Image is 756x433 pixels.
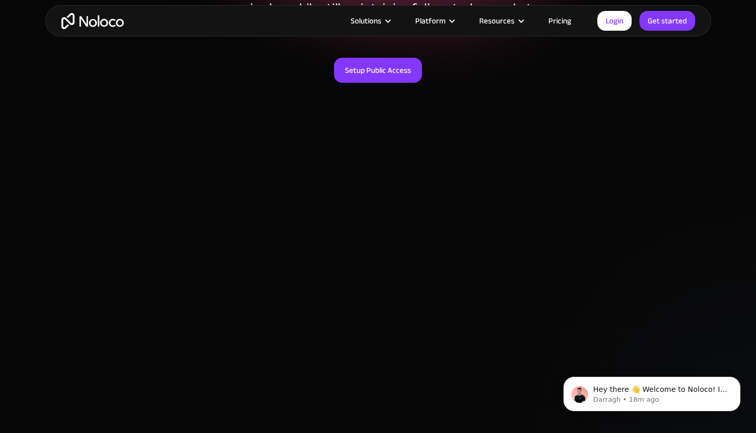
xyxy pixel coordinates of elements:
[415,14,445,28] div: Platform
[597,11,632,31] a: Login
[334,58,422,83] a: Setup Public Access
[548,355,756,428] iframe: Intercom notifications message
[61,13,124,29] a: home
[479,14,515,28] div: Resources
[466,14,535,28] div: Resources
[351,14,381,28] div: Solutions
[338,14,402,28] div: Solutions
[535,14,584,28] a: Pricing
[639,11,695,31] a: Get started
[402,14,466,28] div: Platform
